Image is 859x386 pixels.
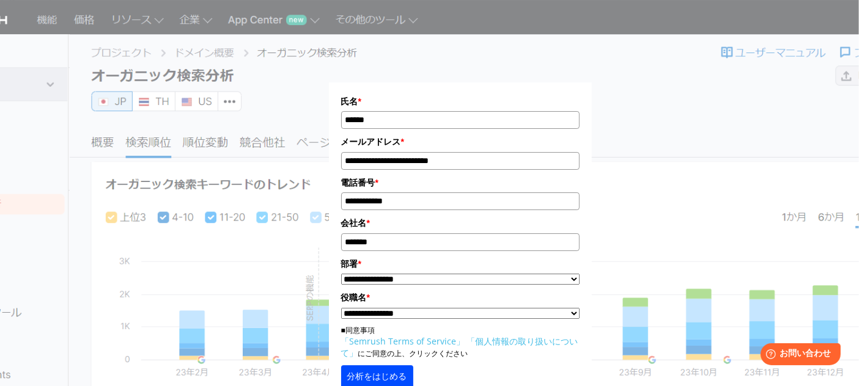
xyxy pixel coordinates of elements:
label: 役職名 [341,291,580,304]
a: 「Semrush Terms of Service」 [341,335,465,347]
label: 会社名 [341,216,580,230]
label: 部署 [341,257,580,271]
label: 氏名 [341,95,580,108]
label: 電話番号 [341,176,580,189]
iframe: Help widget launcher [750,338,846,373]
label: メールアドレス [341,135,580,148]
a: 「個人情報の取り扱いについて」 [341,335,578,359]
p: ■同意事項 にご同意の上、クリックください [341,325,580,359]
